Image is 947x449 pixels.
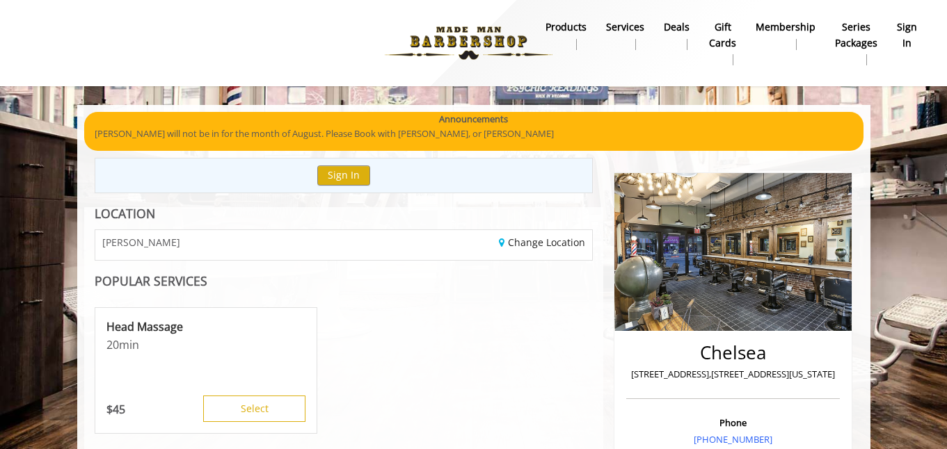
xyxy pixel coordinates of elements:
a: Change Location [499,236,585,249]
b: Services [606,19,644,35]
b: products [546,19,587,35]
b: LOCATION [95,205,155,222]
span: min [119,337,139,352]
a: ServicesServices [596,17,654,54]
p: [PERSON_NAME] will not be in for the month of August. Please Book with [PERSON_NAME], or [PERSON_... [95,126,853,141]
a: Productsproducts [536,17,596,54]
img: Made Man Barbershop logo [373,5,564,81]
p: Head Massage [106,319,305,334]
p: [STREET_ADDRESS],[STREET_ADDRESS][US_STATE] [630,367,836,382]
b: sign in [897,19,917,51]
a: sign insign in [887,17,927,54]
p: 20 [106,337,305,352]
b: gift cards [709,19,736,51]
b: POPULAR SERVICES [95,272,207,289]
span: $ [106,402,113,417]
a: DealsDeals [654,17,699,54]
a: Gift cardsgift cards [699,17,746,69]
p: 45 [106,402,125,417]
b: Series packages [835,19,877,51]
a: Series packagesSeries packages [825,17,887,69]
b: Announcements [439,112,508,126]
b: Membership [756,19,815,35]
button: Select [203,395,305,422]
a: [PHONE_NUMBER] [694,433,772,446]
h3: Phone [630,418,836,427]
span: [PERSON_NAME] [102,237,180,247]
b: Deals [664,19,690,35]
a: MembershipMembership [746,17,825,54]
button: Sign In [317,165,370,186]
h2: Chelsea [630,343,836,363]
